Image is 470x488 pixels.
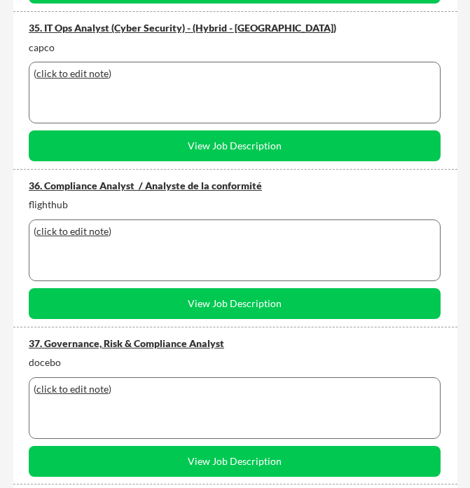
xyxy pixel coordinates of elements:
div: flighthub [29,198,441,212]
u: click to edit note [36,383,109,395]
u: click to edit note [36,67,109,79]
div: ( ) [34,67,436,81]
u: click to edit note [36,225,109,237]
div: ( ) [34,382,436,396]
button: View Job Description [29,446,441,477]
div: 35. IT Ops Analyst (Cyber Security) - (Hybrid - [GEOGRAPHIC_DATA]) [29,21,441,35]
button: View Job Description [29,288,441,319]
div: docebo [29,355,441,370]
div: 36. Compliance Analyst / Analyste de la conformité [29,179,441,193]
div: 37. Governance, Risk & Compliance Analyst [29,337,441,351]
div: capco [29,41,441,55]
button: View Job Description [29,130,441,161]
div: ( ) [34,224,436,238]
